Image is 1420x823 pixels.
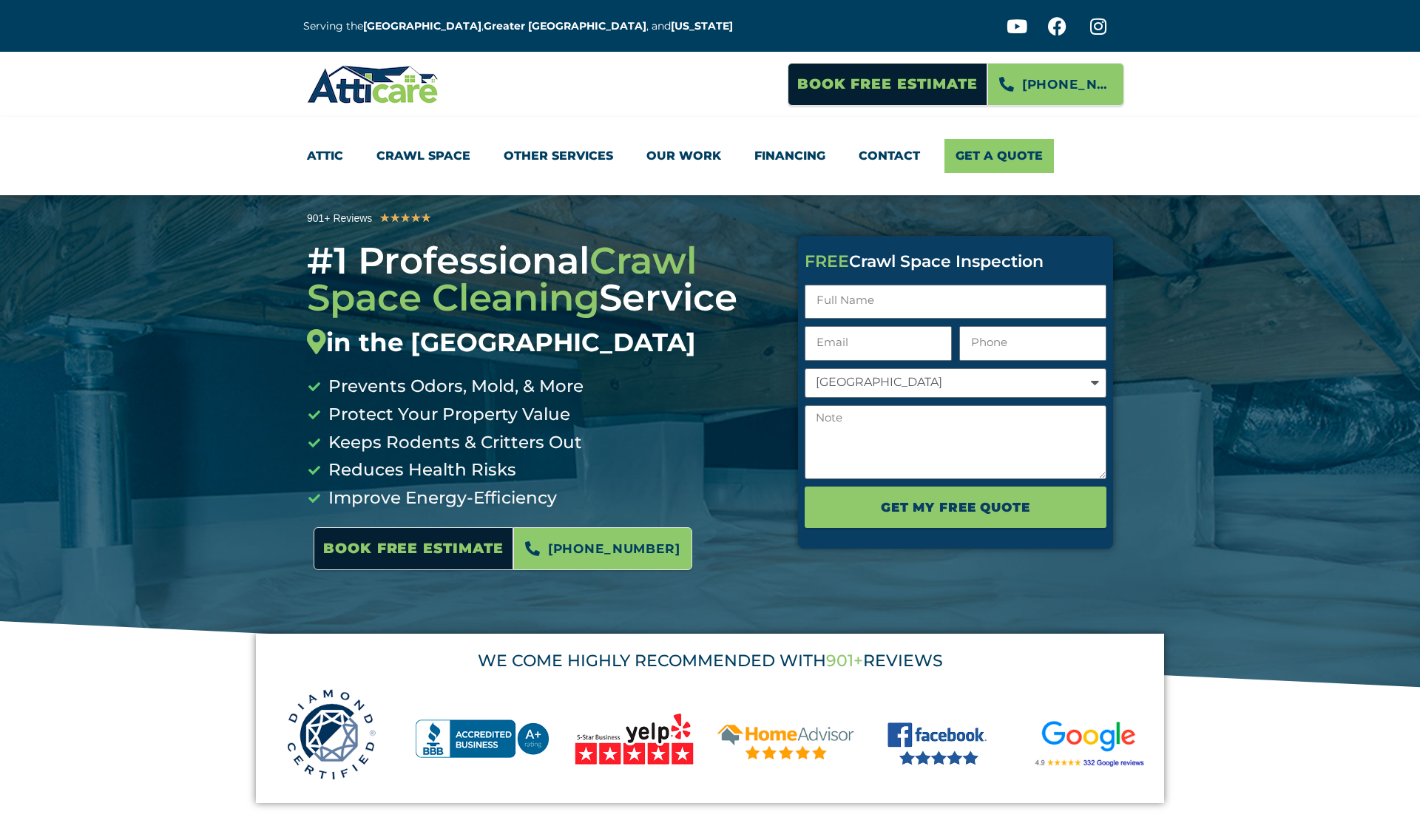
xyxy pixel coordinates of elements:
[805,285,1106,319] input: Full Name
[307,328,776,358] div: in the [GEOGRAPHIC_DATA]
[325,429,582,457] span: Keeps Rodents & Critters Out
[379,209,390,228] i: ★
[390,209,400,228] i: ★
[513,527,692,570] a: [PHONE_NUMBER]
[323,535,504,563] span: Book Free Estimate
[805,487,1106,528] button: Get My FREE Quote
[754,139,825,173] a: Financing
[275,653,1145,669] div: WE COME HIGHLY RECOMMENDED WITH REVIEWS
[307,238,697,320] span: Crawl Space Cleaning
[325,401,570,429] span: Protect Your Property Value
[548,536,680,561] span: [PHONE_NUMBER]
[379,209,431,228] div: 5/5
[325,456,516,484] span: Reduces Health Risks
[788,63,987,106] a: Book Free Estimate
[325,484,557,512] span: Improve Energy-Efficiency
[671,19,733,33] a: [US_STATE]
[881,495,1029,520] span: Get My FREE Quote
[805,254,1106,270] div: Crawl Space Inspection
[363,19,481,33] a: [GEOGRAPHIC_DATA]
[400,209,410,228] i: ★
[376,139,470,173] a: Crawl Space
[307,139,343,173] a: Attic
[826,651,863,671] span: 901+
[307,243,776,358] h3: #1 Professional Service
[484,19,646,33] a: Greater [GEOGRAPHIC_DATA]
[805,251,849,271] span: FREE
[805,326,952,361] input: Email
[797,70,978,98] span: Book Free Estimate
[959,326,1106,361] input: Only numbers and phone characters (#, -, *, etc) are accepted.
[987,63,1124,106] a: [PHONE_NUMBER]
[504,139,613,173] a: Other Services
[421,209,431,228] i: ★
[944,139,1054,173] a: Get A Quote
[1022,72,1112,97] span: [PHONE_NUMBER]
[325,373,584,401] span: Prevents Odors, Mold, & More
[859,139,920,173] a: Contact
[307,210,372,227] div: 901+ Reviews
[646,139,721,173] a: Our Work
[314,527,513,570] a: Book Free Estimate
[303,18,744,35] p: Serving the , , and
[410,209,421,228] i: ★
[307,139,1113,173] nav: Menu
